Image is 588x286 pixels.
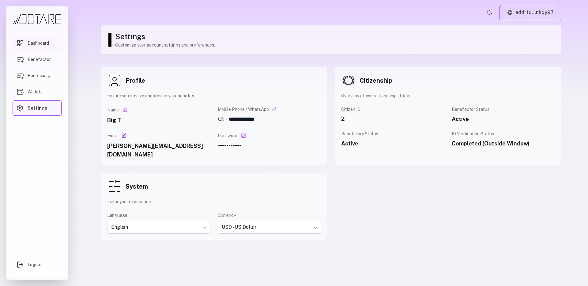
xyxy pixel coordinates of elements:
h2: Profile [126,76,145,85]
p: Overview of your citizenship status. [341,93,555,99]
div: 2 [341,115,444,123]
label: Currency [218,212,321,218]
img: System [107,179,122,194]
div: ••••••••••• [218,142,321,150]
button: USD - US Dollar [218,221,321,234]
h2: Citizenship [360,76,392,85]
img: Profile [107,73,122,88]
p: Ensure you receive updates on your benefits. [107,93,321,99]
button: Edit [121,106,129,114]
h1: Settings [115,32,555,41]
label: Email [107,133,118,139]
img: Dotare Logo [13,14,62,24]
button: addr1q...nkqy97 [499,5,561,20]
span: Settings [28,105,47,111]
span: English [111,224,206,231]
button: Refresh account status [484,8,494,17]
img: Lace logo [507,9,513,16]
label: ID Verification Status [452,131,494,137]
span: USD - US Dollar [222,224,317,231]
span: Dashboard [28,40,49,46]
p: Tailor your experience. [107,199,321,205]
label: Name [107,107,119,113]
img: Laurel [341,73,356,88]
span: Logout [28,262,42,268]
button: English [107,221,210,234]
button: Edit [120,132,128,139]
span: Wallets [28,89,43,95]
img: Wallets [17,88,24,96]
label: Benefactor Status [452,106,555,112]
div: Big T [107,116,210,125]
label: Beneficiary Status [341,131,444,137]
button: Edit [240,132,247,139]
div: Completed (Outside Window) [452,139,555,148]
div: [PERSON_NAME][EMAIL_ADDRESS][DOMAIN_NAME] [107,142,210,159]
span: Benefactor [28,56,51,62]
label: Mobile Phone / WhatsApp [218,106,269,112]
div: Active [341,139,444,148]
span: Beneficiary [28,73,50,79]
label: Language [107,212,210,218]
img: Beneficiary [17,72,24,79]
h2: System [126,182,148,191]
img: Benefactor [17,56,24,63]
p: Customize your account settings and preferences. [115,42,555,48]
label: Citizen ID [341,106,444,112]
label: Password [218,133,237,139]
div: Active [452,115,555,123]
